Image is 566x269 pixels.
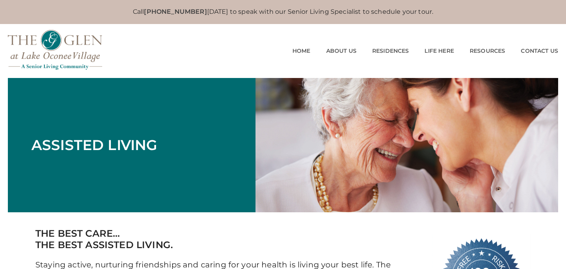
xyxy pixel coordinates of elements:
[8,30,102,70] img: The Glen Lake Oconee Home
[292,48,311,54] a: Home
[36,8,530,16] p: Call [DATE] to speak with our Senior Living Specialist to schedule your tour.
[35,228,421,239] span: The best care…
[144,8,207,15] a: [PHONE_NUMBER]
[35,239,421,251] span: The Best Assisted Living.
[326,48,357,54] a: About Us
[372,48,409,54] a: Residences
[521,48,558,54] a: Contact Us
[424,48,454,54] a: Life Here
[31,138,157,152] h1: Assisted Living
[470,48,505,54] a: Resources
